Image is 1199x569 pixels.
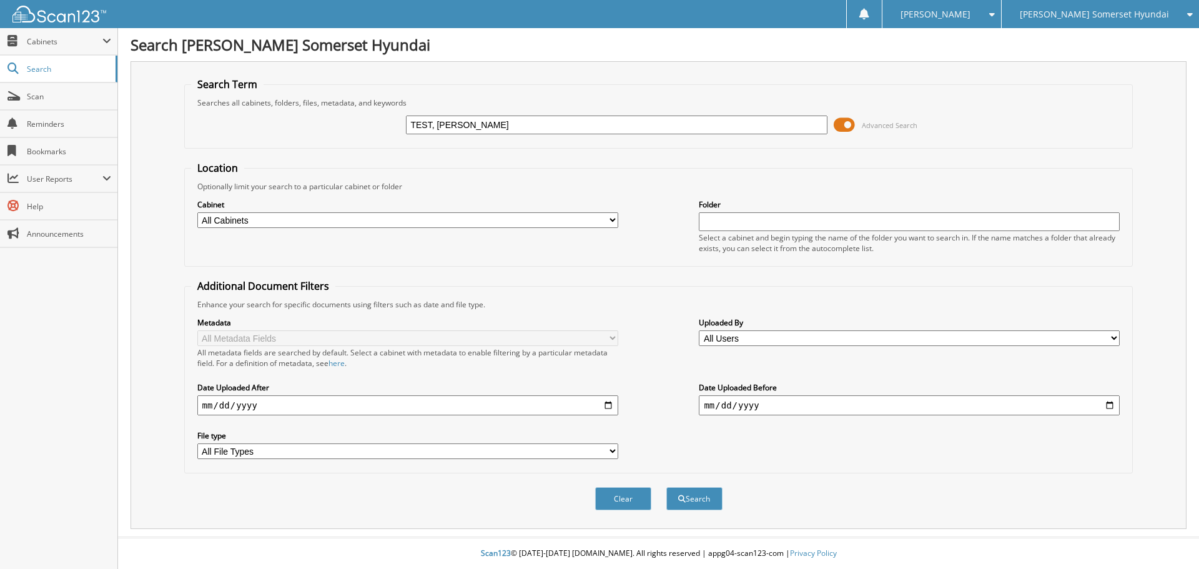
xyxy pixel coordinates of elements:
h1: Search [PERSON_NAME] Somerset Hyundai [131,34,1187,55]
button: Clear [595,487,651,510]
legend: Search Term [191,77,264,91]
label: Metadata [197,317,618,328]
span: [PERSON_NAME] [900,11,970,18]
input: end [699,395,1120,415]
div: All metadata fields are searched by default. Select a cabinet with metadata to enable filtering b... [197,347,618,369]
legend: Location [191,161,244,175]
label: Uploaded By [699,317,1120,328]
span: Reminders [27,119,111,129]
span: [PERSON_NAME] Somerset Hyundai [1020,11,1169,18]
span: Scan123 [481,548,511,558]
span: Scan [27,91,111,102]
a: here [328,358,345,369]
img: scan123-logo-white.svg [12,6,106,22]
span: Advanced Search [862,121,917,130]
input: start [197,395,618,415]
span: Search [27,64,109,74]
label: Date Uploaded Before [699,382,1120,393]
span: User Reports [27,174,102,184]
span: Help [27,201,111,212]
label: File type [197,430,618,441]
div: Searches all cabinets, folders, files, metadata, and keywords [191,97,1127,108]
div: Optionally limit your search to a particular cabinet or folder [191,181,1127,192]
div: Enhance your search for specific documents using filters such as date and file type. [191,299,1127,310]
label: Folder [699,199,1120,210]
button: Search [666,487,723,510]
legend: Additional Document Filters [191,279,335,293]
div: © [DATE]-[DATE] [DOMAIN_NAME]. All rights reserved | appg04-scan123-com | [118,538,1199,569]
iframe: Chat Widget [1137,509,1199,569]
label: Date Uploaded After [197,382,618,393]
label: Cabinet [197,199,618,210]
span: Cabinets [27,36,102,47]
span: Bookmarks [27,146,111,157]
span: Announcements [27,229,111,239]
a: Privacy Policy [790,548,837,558]
div: Select a cabinet and begin typing the name of the folder you want to search in. If the name match... [699,232,1120,254]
